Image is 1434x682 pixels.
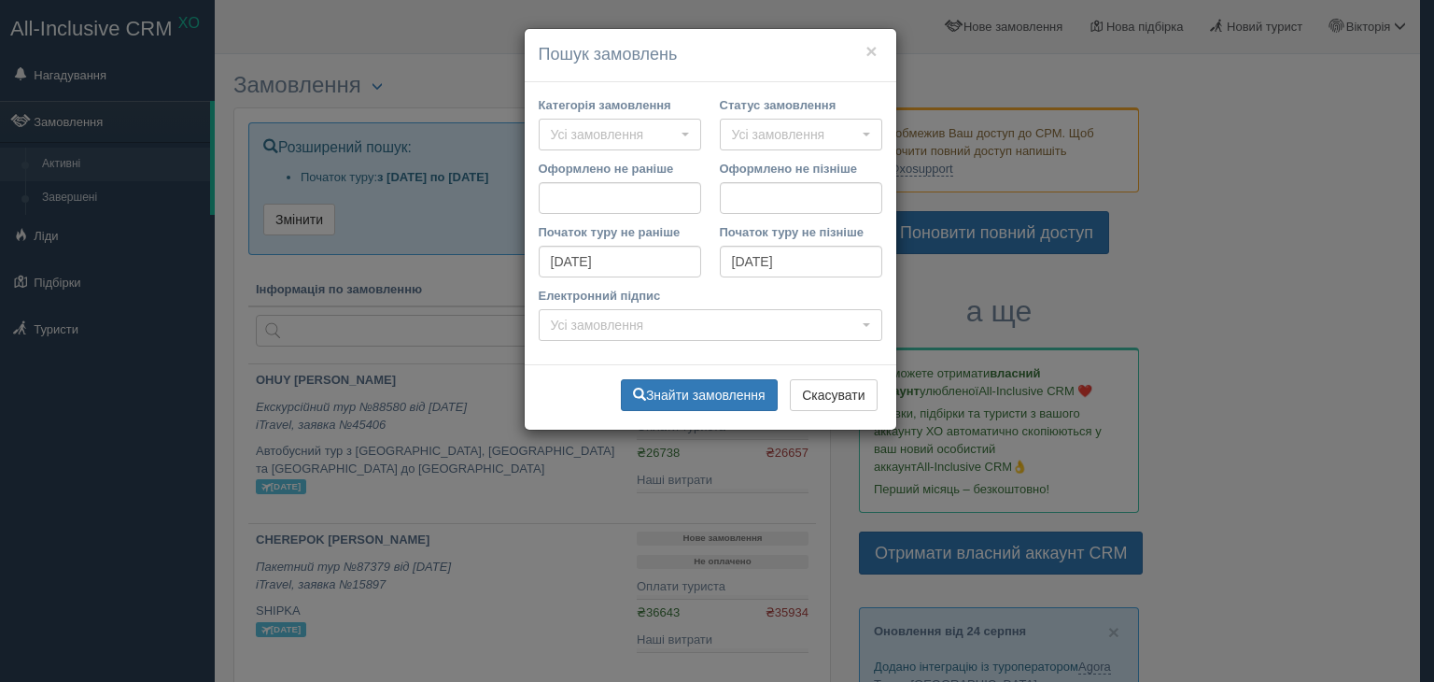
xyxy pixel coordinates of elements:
label: Категорія замовлення [539,96,701,114]
button: Скасувати [790,379,877,411]
label: Статус замовлення [720,96,882,114]
label: Початок туру не пізніше [720,223,882,241]
h4: Пошук замовлень [539,43,882,67]
button: Знайти замовлення [621,379,778,411]
button: Усі замовлення [539,309,882,341]
label: Електронний підпис [539,287,882,305]
label: Початок туру не раніше [539,223,701,241]
span: Усі замовлення [551,316,858,334]
button: Усі замовлення [720,119,882,150]
label: Оформлено не раніше [539,160,701,178]
button: Усі замовлення [539,119,701,150]
button: × [865,41,877,61]
span: Усі замовлення [551,125,677,144]
span: Усі замовлення [732,125,858,144]
label: Оформлено не пізніше [720,160,882,178]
